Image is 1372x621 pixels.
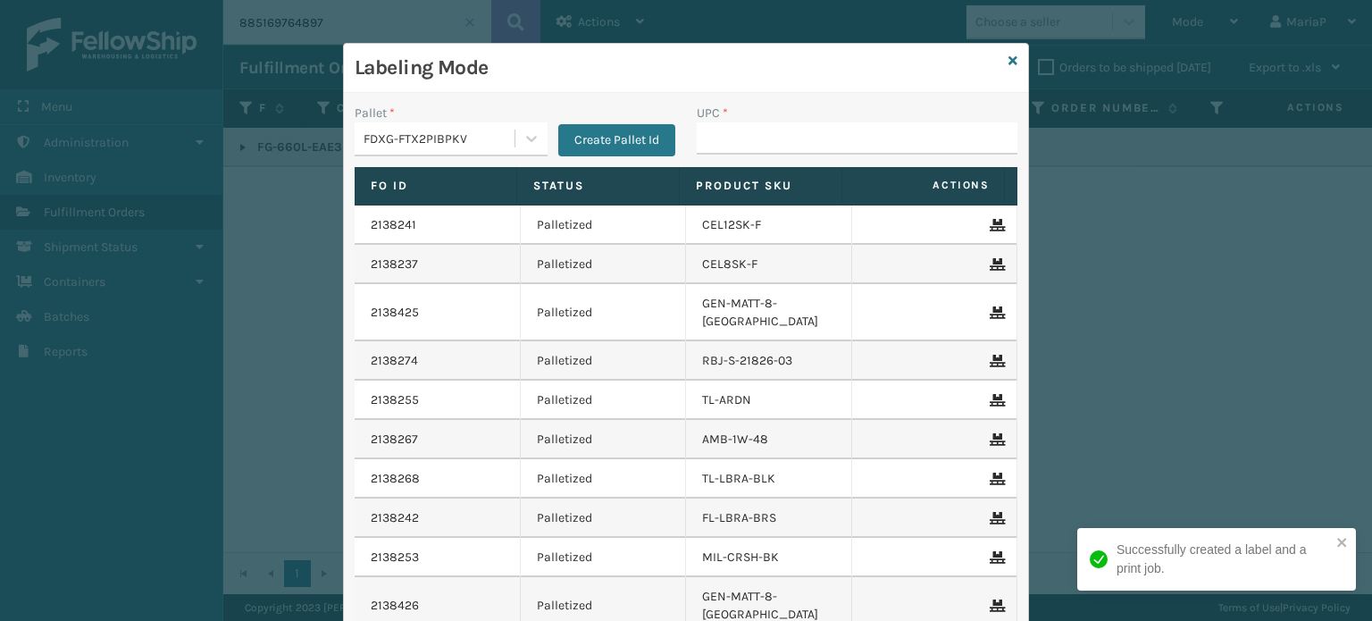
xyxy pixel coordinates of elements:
[686,538,852,577] td: MIL-CRSH-BK
[371,304,419,322] a: 2138425
[521,381,687,420] td: Palletized
[371,509,419,527] a: 2138242
[990,219,1000,231] i: Remove From Pallet
[371,597,419,615] a: 2138426
[686,499,852,538] td: FL-LBRA-BRS
[686,206,852,245] td: CEL12SK-F
[990,600,1000,612] i: Remove From Pallet
[1117,541,1331,578] div: Successfully created a label and a print job.
[990,394,1000,407] i: Remove From Pallet
[533,178,663,194] label: Status
[371,470,420,488] a: 2138268
[990,355,1000,367] i: Remove From Pallet
[697,104,728,122] label: UPC
[990,473,1000,485] i: Remove From Pallet
[355,55,1001,81] h3: Labeling Mode
[686,459,852,499] td: TL-LBRA-BLK
[521,538,687,577] td: Palletized
[364,130,516,148] div: FDXG-FTX2PIBPKV
[521,284,687,341] td: Palletized
[686,381,852,420] td: TL-ARDN
[990,258,1000,271] i: Remove From Pallet
[371,216,416,234] a: 2138241
[990,306,1000,319] i: Remove From Pallet
[371,391,419,409] a: 2138255
[990,512,1000,524] i: Remove From Pallet
[355,104,395,122] label: Pallet
[371,178,500,194] label: Fo Id
[521,245,687,284] td: Palletized
[521,420,687,459] td: Palletized
[990,433,1000,446] i: Remove From Pallet
[371,549,419,566] a: 2138253
[371,352,418,370] a: 2138274
[990,551,1000,564] i: Remove From Pallet
[696,178,825,194] label: Product SKU
[686,284,852,341] td: GEN-MATT-8-[GEOGRAPHIC_DATA]
[521,341,687,381] td: Palletized
[686,420,852,459] td: AMB-1W-48
[848,171,1000,200] span: Actions
[521,459,687,499] td: Palletized
[371,431,418,449] a: 2138267
[521,206,687,245] td: Palletized
[521,499,687,538] td: Palletized
[686,341,852,381] td: RBJ-S-21826-03
[1336,535,1349,552] button: close
[686,245,852,284] td: CEL8SK-F
[558,124,675,156] button: Create Pallet Id
[371,256,418,273] a: 2138237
